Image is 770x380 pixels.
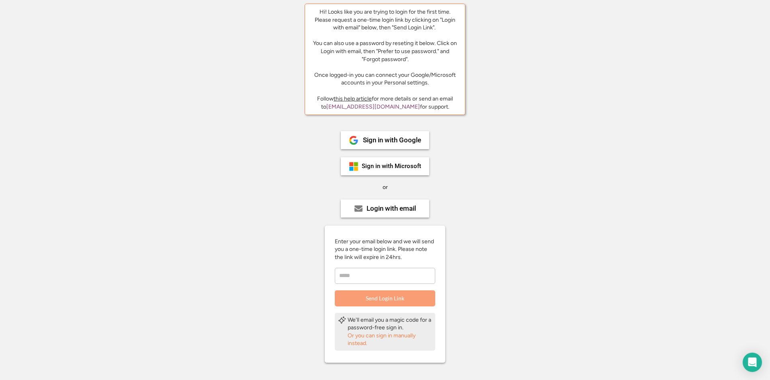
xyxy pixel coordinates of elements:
[326,103,420,110] a: [EMAIL_ADDRESS][DOMAIN_NAME]
[349,136,358,145] img: 1024px-Google__G__Logo.svg.png
[367,205,416,212] div: Login with email
[348,316,432,332] div: We'll email you a magic code for a password-free sign in.
[349,162,358,171] img: ms-symbollockup_mssymbol_19.png
[348,332,432,347] div: Or you can sign in manually instead.
[362,163,421,169] div: Sign in with Microsoft
[383,183,388,191] div: or
[311,8,459,87] div: Hi! Looks like you are trying to login for the first time. Please request a one-time login link b...
[363,137,421,144] div: Sign in with Google
[743,353,762,372] div: Open Intercom Messenger
[335,290,435,306] button: Send Login Link
[311,95,459,111] div: Follow for more details or send an email to for support.
[335,238,435,261] div: Enter your email below and we will send you a one-time login link. Please note the link will expi...
[334,95,372,102] a: this help article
